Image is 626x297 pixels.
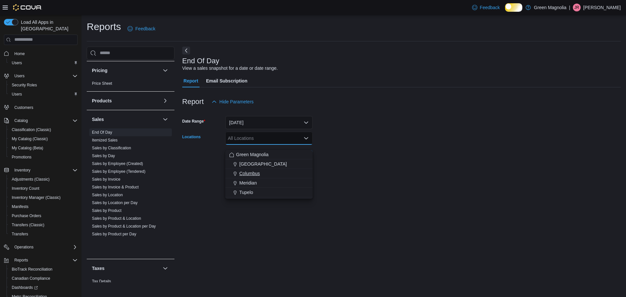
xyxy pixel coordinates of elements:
span: Users [12,92,22,97]
button: BioTrack Reconciliation [7,265,80,274]
span: Dashboards [9,284,78,291]
a: Adjustments (Classic) [9,175,52,183]
span: Email Subscription [206,74,247,87]
button: Customers [1,103,80,112]
button: Adjustments (Classic) [7,175,80,184]
span: Sales by Location [92,192,123,198]
a: BioTrack Reconciliation [9,265,55,273]
button: Sales [161,115,169,123]
span: Users [9,59,78,67]
span: Security Roles [9,81,78,89]
div: View a sales snapshot for a date or date range. [182,65,278,72]
h3: Taxes [92,265,105,272]
span: Users [14,73,24,79]
span: Promotions [9,153,78,161]
span: Price Sheet [92,81,112,86]
button: Reports [12,256,31,264]
a: Sales by Invoice & Product [92,185,139,189]
a: Feedback [125,22,158,35]
div: Choose from the following options [225,150,313,197]
span: My Catalog (Classic) [9,135,78,143]
a: Customers [12,104,36,111]
h3: Report [182,98,204,106]
span: Report [184,74,198,87]
button: Inventory [12,166,33,174]
span: Catalog [12,117,78,125]
a: Classification (Classic) [9,126,54,134]
a: Sales by Product & Location [92,216,141,221]
a: Inventory Count [9,185,42,192]
span: Canadian Compliance [9,275,78,282]
span: Adjustments (Classic) [9,175,78,183]
button: Users [1,71,80,81]
span: Tupelo [239,189,253,196]
span: Adjustments (Classic) [12,177,50,182]
span: Sales by Product & Location per Day [92,224,156,229]
span: Users [12,60,22,66]
button: Operations [12,243,36,251]
h1: Reports [87,20,121,33]
span: Sales by Classification [92,145,131,151]
span: Transfers (Classic) [12,222,44,228]
a: My Catalog (Beta) [9,144,46,152]
a: Sales by Location per Day [92,200,138,205]
span: Promotions [12,155,32,160]
img: Cova [13,4,42,11]
a: End Of Day [92,130,112,135]
button: Next [182,47,190,54]
a: Transfers (Classic) [9,221,47,229]
a: Sales by Day [92,154,115,158]
button: Sales [92,116,160,123]
span: Itemized Sales [92,138,118,143]
span: Load All Apps in [GEOGRAPHIC_DATA] [18,19,78,32]
button: Classification (Classic) [7,125,80,134]
span: Sales by Product [92,208,122,213]
button: Pricing [92,67,160,74]
a: Sales by Classification [92,146,131,150]
button: Catalog [1,116,80,125]
span: JR [574,4,579,11]
a: Sales by Employee (Created) [92,161,143,166]
span: Feedback [135,25,155,32]
span: Inventory Manager (Classic) [9,194,78,201]
span: Classification (Classic) [12,127,51,132]
button: Canadian Compliance [7,274,80,283]
span: [GEOGRAPHIC_DATA] [239,161,287,167]
a: Purchase Orders [9,212,44,220]
h3: Products [92,97,112,104]
button: Home [1,49,80,58]
p: [PERSON_NAME] [583,4,621,11]
a: Users [9,59,24,67]
a: Users [9,90,24,98]
button: Green Magnolia [225,150,313,159]
button: Promotions [7,153,80,162]
h3: Pricing [92,67,107,74]
button: Close list of options [304,136,309,141]
span: Catalog [14,118,28,123]
span: My Catalog (Beta) [9,144,78,152]
button: My Catalog (Classic) [7,134,80,143]
a: Dashboards [7,283,80,292]
span: Meridian [239,180,257,186]
a: Feedback [469,1,502,14]
button: Users [7,58,80,67]
p: Green Magnolia [534,4,567,11]
span: Feedback [480,4,500,11]
button: Hide Parameters [209,95,256,108]
button: Security Roles [7,81,80,90]
span: Sales by Location per Day [92,200,138,205]
a: Sales by Employee (Tendered) [92,169,145,174]
span: Sales by Day [92,153,115,158]
div: Pricing [87,80,174,91]
span: Home [12,50,78,58]
span: Security Roles [12,82,37,88]
label: Date Range [182,119,205,124]
label: Locations [182,134,201,140]
a: Transfers [9,230,31,238]
span: Green Magnolia [236,151,269,158]
button: Products [161,97,169,105]
button: [GEOGRAPHIC_DATA] [225,159,313,169]
button: Inventory [1,166,80,175]
a: Manifests [9,203,31,211]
